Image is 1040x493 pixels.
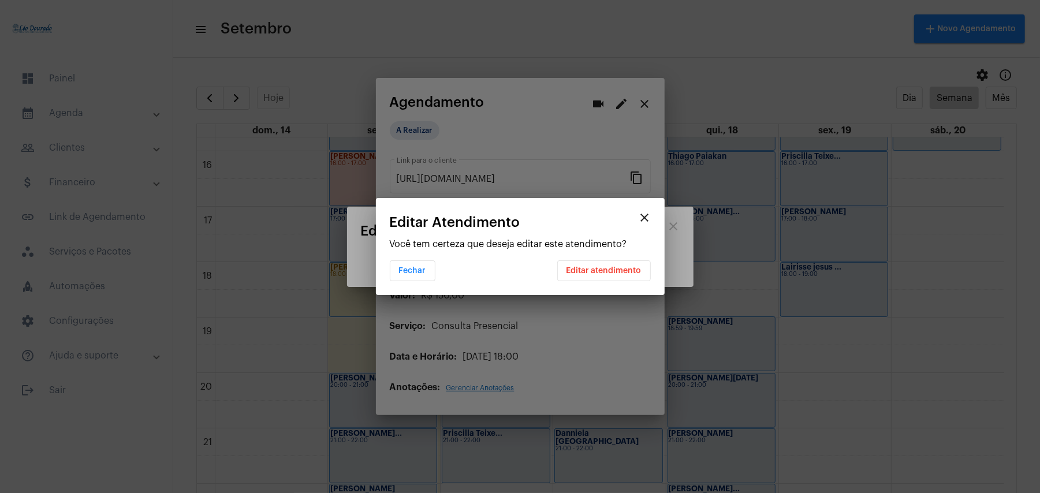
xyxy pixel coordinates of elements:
p: Você tem certeza que deseja editar este atendimento? [390,239,651,249]
mat-icon: close [638,211,652,225]
span: Fechar [399,267,426,275]
button: Fechar [390,260,435,281]
span: Editar atendimento [566,267,642,275]
button: Editar atendimento [557,260,651,281]
span: Editar Atendimento [390,215,520,230]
